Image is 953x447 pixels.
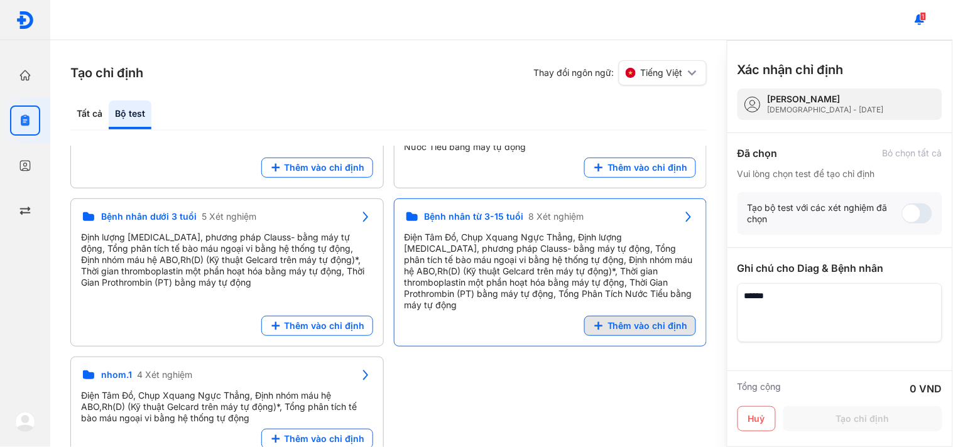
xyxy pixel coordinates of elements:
[768,94,884,105] div: [PERSON_NAME]
[768,105,884,115] div: [DEMOGRAPHIC_DATA] - [DATE]
[405,232,697,311] div: Điện Tâm Đồ, Chụp Xquang Ngực Thẳng, Định lượng [MEDICAL_DATA], phương pháp Clauss- bằng máy tự đ...
[16,11,35,30] img: logo
[425,211,524,222] span: Bệnh nhân từ 3-15 tuổi
[533,60,707,85] div: Thay đổi ngôn ngữ:
[81,390,373,424] div: Điện Tâm Đồ, Chụp Xquang Ngực Thẳng, Định nhóm máu hệ ABO,Rh(D) (Kỹ thuật Gelcard trên máy tự độn...
[285,433,365,444] span: Thêm vào chỉ định
[607,162,688,173] span: Thêm vào chỉ định
[641,67,683,78] span: Tiếng Việt
[738,381,781,396] div: Tổng cộng
[738,146,778,161] div: Đã chọn
[137,369,192,380] span: 4 Xét nghiệm
[109,100,151,129] div: Bộ test
[101,369,132,380] span: nhom.1
[15,412,35,432] img: logo
[584,158,696,178] button: Thêm vào chỉ định
[607,320,688,331] span: Thêm vào chỉ định
[748,202,902,225] div: Tạo bộ test với các xét nghiệm đã chọn
[261,316,373,336] button: Thêm vào chỉ định
[783,406,942,431] button: Tạo chỉ định
[883,148,942,159] div: Bỏ chọn tất cả
[261,158,373,178] button: Thêm vào chỉ định
[529,211,584,222] span: 8 Xét nghiệm
[81,232,373,288] div: Định lượng [MEDICAL_DATA], phương pháp Clauss- bằng máy tự động, Tổng phân tích tế bào máu ngoại ...
[738,168,942,180] div: Vui lòng chọn test để tạo chỉ định
[738,406,776,431] button: Huỷ
[285,320,365,331] span: Thêm vào chỉ định
[202,211,256,222] span: 5 Xét nghiệm
[738,61,844,78] h3: Xác nhận chỉ định
[910,381,942,396] div: 0 VND
[101,211,197,222] span: Bệnh nhân dưới 3 tuổi
[920,12,927,21] span: 1
[285,162,365,173] span: Thêm vào chỉ định
[584,316,696,336] button: Thêm vào chỉ định
[70,64,143,82] h3: Tạo chỉ định
[70,100,109,129] div: Tất cả
[738,261,942,276] div: Ghi chú cho Diag & Bệnh nhân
